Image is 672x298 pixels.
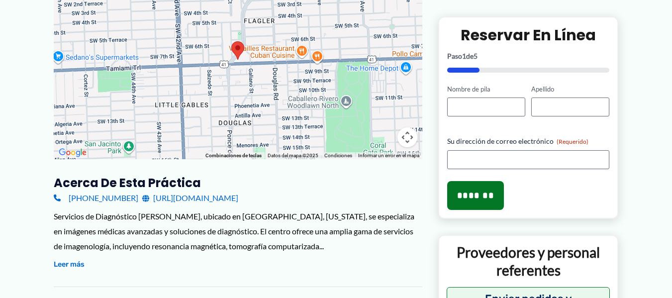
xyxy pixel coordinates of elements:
[462,51,466,60] font: 1
[461,24,596,45] font: Reservar en línea
[447,137,554,145] font: Su dirección de correo electrónico
[324,153,352,158] font: Condiciones
[268,153,318,158] font: Datos del mapa ©2025
[56,146,89,159] a: Abrir esta área en Google Maps (se abre en una ventana nueva)
[457,244,600,279] font: Proveedores y personal referentes
[142,191,238,205] a: [URL][DOMAIN_NAME]
[56,146,89,159] img: Google
[54,191,138,205] a: [PHONE_NUMBER]
[54,259,85,271] button: Leer más
[447,85,490,93] font: Nombre de pila
[397,127,417,147] button: Controles de visualización del mapa
[466,51,474,60] font: de
[54,175,201,191] font: Acerca de esta práctica
[205,153,262,158] font: Combinaciones de teclas
[474,51,478,60] font: 5
[324,153,352,158] a: Condiciones (se abre en una nueva pestaña)
[531,85,554,93] font: Apellido
[54,211,414,250] font: Servicios de Diagnóstico [PERSON_NAME], ubicado en [GEOGRAPHIC_DATA], [US_STATE], se especializa ...
[69,193,138,202] font: [PHONE_NUMBER]
[557,138,588,145] font: (Requerido)
[153,193,238,202] font: [URL][DOMAIN_NAME]
[205,152,262,159] button: Combinaciones de teclas
[447,51,462,60] font: Paso
[358,153,419,158] a: Informar un error en el mapa
[54,260,85,269] font: Leer más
